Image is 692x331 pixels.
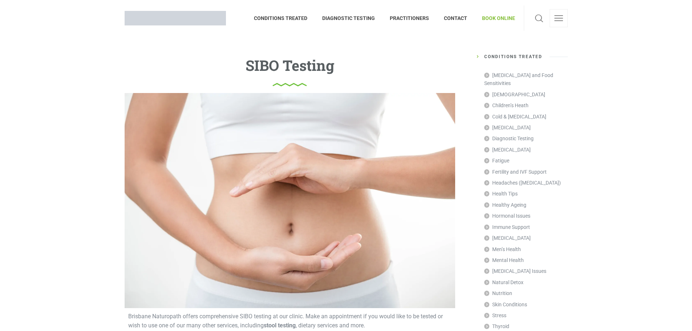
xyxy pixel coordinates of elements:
[315,5,383,31] a: DIAGNOSTIC TESTING
[128,312,452,330] p: Brisbane Naturopath offers comprehensive SIBO testing at our clinic. Make an appointment if you w...
[484,244,521,255] a: Men’s Health
[484,288,512,299] a: Nutrition
[125,5,226,31] a: Brisbane Naturopath
[484,188,518,199] a: Health Tips
[477,55,568,64] h5: Conditions Treated
[484,233,531,243] a: [MEDICAL_DATA]
[484,255,524,266] a: Mental Health
[125,11,226,25] img: Brisbane Naturopath
[254,12,315,24] span: CONDITIONS TREATED
[484,199,526,210] a: Healthy Ageing
[484,144,531,155] a: [MEDICAL_DATA]
[254,5,315,31] a: CONDITIONS TREATED
[484,133,534,144] a: Diagnostic Testing
[475,5,515,31] a: BOOK ONLINE
[128,58,452,73] h1: SIBO Testing
[484,266,546,276] a: [MEDICAL_DATA] Issues
[484,222,530,233] a: Immune Support
[484,155,509,166] a: Fatigue
[484,70,568,89] a: [MEDICAL_DATA] and Food Sensitivities
[484,277,523,288] a: Natural Detox
[315,12,383,24] span: DIAGNOSTIC TESTING
[484,299,527,310] a: Skin Conditions
[484,89,545,100] a: [DEMOGRAPHIC_DATA]
[484,122,531,133] a: [MEDICAL_DATA]
[264,322,296,329] strong: stool testing
[475,12,515,24] span: BOOK ONLINE
[484,310,506,321] a: Stress
[484,166,547,177] a: Fertility and IVF Support
[484,210,530,221] a: Hormonal Issues
[437,5,475,31] a: CONTACT
[383,5,437,31] a: PRACTITIONERS
[484,177,561,188] a: Headaches ([MEDICAL_DATA])
[484,100,529,111] a: Children’s Heath
[437,12,475,24] span: CONTACT
[383,12,437,24] span: PRACTITIONERS
[484,111,546,122] a: Cold & [MEDICAL_DATA]
[533,9,545,27] a: Search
